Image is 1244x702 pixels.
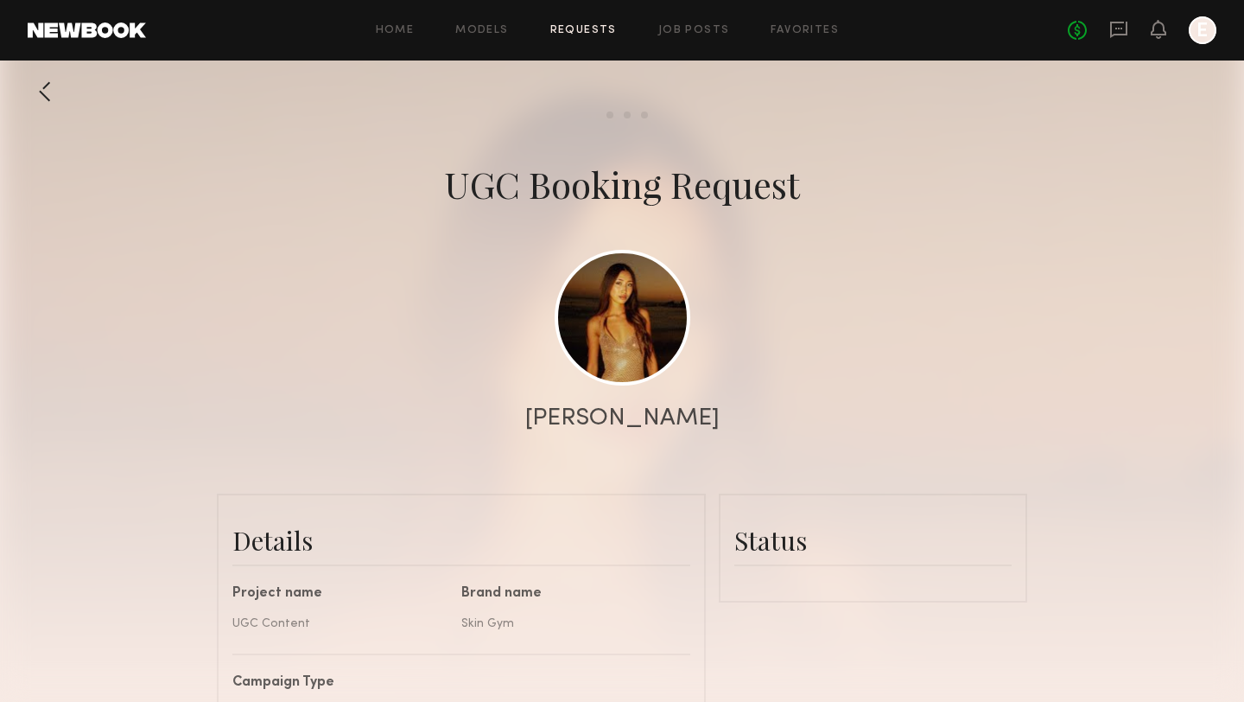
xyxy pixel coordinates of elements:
div: Skin Gym [461,615,677,633]
div: [PERSON_NAME] [525,406,720,431]
div: Details [232,523,690,558]
div: Project name [232,587,448,601]
a: E [1189,16,1216,44]
div: Status [734,523,1012,558]
a: Home [376,25,415,36]
a: Job Posts [658,25,730,36]
a: Requests [550,25,617,36]
div: Campaign Type [232,676,677,690]
div: UGC Content [232,615,448,633]
a: Favorites [771,25,839,36]
a: Models [455,25,508,36]
div: UGC Booking Request [444,160,800,208]
div: Brand name [461,587,677,601]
